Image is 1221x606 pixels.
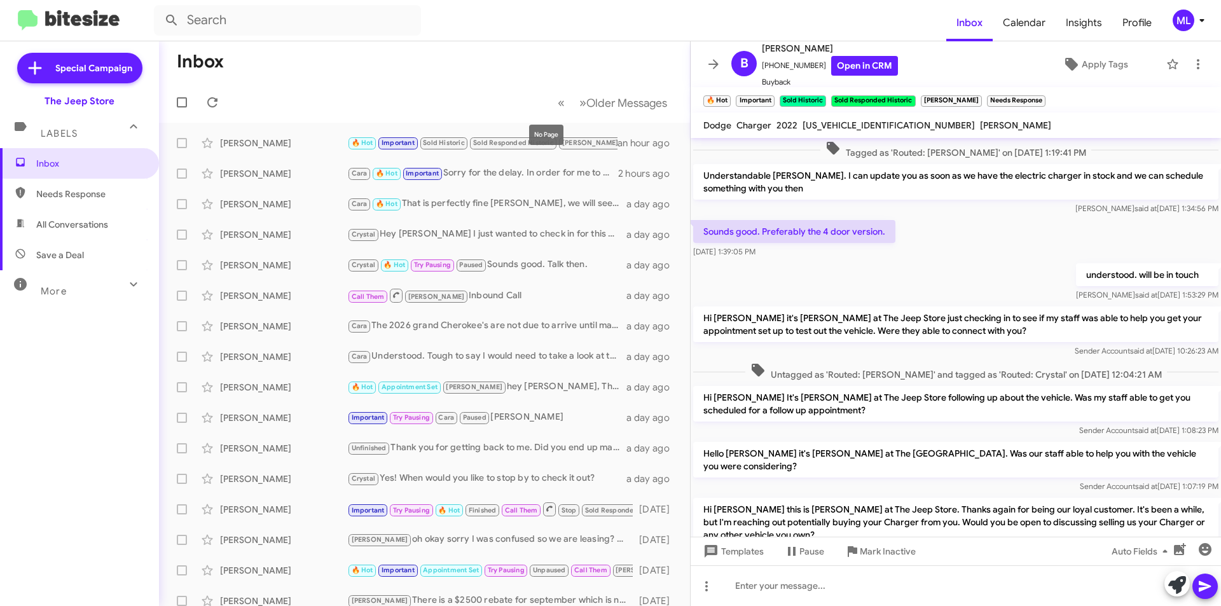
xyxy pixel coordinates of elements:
[220,259,347,272] div: [PERSON_NAME]
[780,95,826,107] small: Sold Historic
[617,137,680,149] div: an hour ago
[529,125,563,145] div: No Page
[41,128,78,139] span: Labels
[1135,481,1157,491] span: said at
[36,188,144,200] span: Needs Response
[393,413,430,422] span: Try Pausing
[220,442,347,455] div: [PERSON_NAME]
[45,95,114,107] div: The Jeep Store
[693,220,895,243] p: Sounds good. Preferably the 4 door version.
[1173,10,1194,31] div: ML
[574,566,607,574] span: Call Them
[1030,53,1160,76] button: Apply Tags
[154,5,421,36] input: Search
[618,167,680,180] div: 2 hours ago
[1082,53,1128,76] span: Apply Tags
[762,56,898,76] span: [PHONE_NUMBER]
[36,157,144,170] span: Inbox
[1079,425,1218,435] span: Sender Account [DATE] 1:08:23 PM
[946,4,993,41] a: Inbox
[469,506,497,514] span: Finished
[347,471,626,486] div: Yes! When would you like to stop by to check it out?
[352,200,368,208] span: Cara
[834,540,926,563] button: Mark Inactive
[572,90,675,116] button: Next
[626,320,680,333] div: a day ago
[177,52,224,72] h1: Inbox
[352,413,385,422] span: Important
[1130,346,1152,355] span: said at
[776,120,797,131] span: 2022
[406,169,439,177] span: Important
[423,139,465,147] span: Sold Historic
[352,261,375,269] span: Crystal
[701,540,764,563] span: Templates
[408,293,465,301] span: [PERSON_NAME]
[703,120,731,131] span: Dodge
[505,506,538,514] span: Call Them
[352,444,387,452] span: Unfinished
[1056,4,1112,41] a: Insights
[831,95,915,107] small: Sold Responded Historic
[352,566,373,574] span: 🔥 Hot
[1112,540,1173,563] span: Auto Fields
[347,166,618,181] div: Sorry for the delay. In order for me to confirm the TDM I would need your full address. I want to...
[473,139,554,147] span: Sold Responded Historic
[220,350,347,363] div: [PERSON_NAME]
[1135,203,1157,213] span: said at
[220,198,347,210] div: [PERSON_NAME]
[347,410,626,425] div: [PERSON_NAME]
[1101,540,1183,563] button: Auto Fields
[693,442,1218,478] p: Hello [PERSON_NAME] it's [PERSON_NAME] at The [GEOGRAPHIC_DATA]. Was our staff able to help you w...
[551,90,675,116] nav: Page navigation example
[36,218,108,231] span: All Conversations
[382,383,438,391] span: Appointment Set
[626,350,680,363] div: a day ago
[1112,4,1162,41] a: Profile
[382,139,415,147] span: Important
[693,164,1218,200] p: Understandable [PERSON_NAME]. I can update you as soon as we have the electric charger in stock a...
[921,95,982,107] small: [PERSON_NAME]
[423,566,479,574] span: Appointment Set
[347,441,626,455] div: Thank you for getting back to me. Did you end up making a purchase elsewhere?
[376,200,397,208] span: 🔥 Hot
[352,293,385,301] span: Call Them
[352,596,408,605] span: [PERSON_NAME]
[533,566,566,574] span: Unpaused
[220,320,347,333] div: [PERSON_NAME]
[799,540,824,563] span: Pause
[740,53,748,74] span: B
[220,534,347,546] div: [PERSON_NAME]
[347,258,626,272] div: Sounds good. Talk then.
[352,169,368,177] span: Cara
[1075,203,1218,213] span: [PERSON_NAME] [DATE] 1:34:56 PM
[616,566,672,574] span: [PERSON_NAME]
[488,566,525,574] span: Try Pausing
[980,120,1051,131] span: [PERSON_NAME]
[220,167,347,180] div: [PERSON_NAME]
[736,120,771,131] span: Charger
[220,289,347,302] div: [PERSON_NAME]
[626,472,680,485] div: a day ago
[347,196,626,211] div: That is perfectly fine [PERSON_NAME], we will see you later [DATE]!
[352,230,375,238] span: Crystal
[803,120,975,131] span: [US_VEHICLE_IDENTIFICATION_NUMBER]
[17,53,142,83] a: Special Campaign
[860,540,916,563] span: Mark Inactive
[347,349,626,364] div: Understood. Tough to say I would need to take a look at the current car you have to see what make...
[626,259,680,272] div: a day ago
[558,95,565,111] span: «
[1080,481,1218,491] span: Sender Account [DATE] 1:07:19 PM
[762,41,898,56] span: [PERSON_NAME]
[693,498,1218,546] p: Hi [PERSON_NAME] this is [PERSON_NAME] at The Jeep Store. Thanks again for being our loyal custom...
[1162,10,1207,31] button: ML
[347,501,633,517] div: Sounds good. Thanks
[736,95,774,107] small: Important
[41,286,67,297] span: More
[1135,290,1157,300] span: said at
[633,534,680,546] div: [DATE]
[220,137,347,149] div: [PERSON_NAME]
